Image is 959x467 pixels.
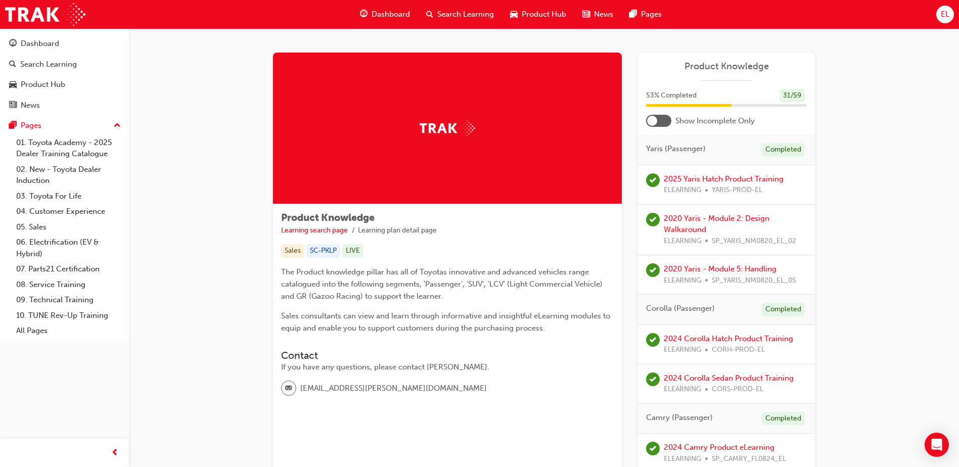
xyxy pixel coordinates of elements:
[646,412,713,424] span: Camry (Passenger)
[9,39,17,49] span: guage-icon
[780,89,805,103] div: 31 / 59
[12,135,125,162] a: 01. Toyota Academy - 2025 Dealer Training Catalogue
[712,344,765,356] span: CORH-PROD-EL
[372,9,410,20] span: Dashboard
[574,4,621,25] a: news-iconNews
[664,275,701,287] span: ELEARNING
[281,311,612,333] span: Sales consultants can view and learn through informative and insightful eLearning modules to equi...
[675,115,755,127] span: Show Incomplete Only
[582,8,590,21] span: news-icon
[9,121,17,130] span: pages-icon
[664,443,774,452] a: 2024 Camry Product eLearning
[300,383,487,394] span: [EMAIL_ADDRESS][PERSON_NAME][DOMAIN_NAME]
[664,264,777,273] a: 2020 Yaris - Module 5: Handling
[510,8,518,21] span: car-icon
[418,4,502,25] a: search-iconSearch Learning
[646,213,660,226] span: learningRecordVerb_PASS-icon
[646,333,660,347] span: learningRecordVerb_PASS-icon
[664,334,793,343] a: 2024 Corolla Hatch Product Training
[4,32,125,116] button: DashboardSearch LearningProduct HubNews
[712,236,796,247] span: SP_YARIS_NM0820_EL_02
[426,8,433,21] span: search-icon
[621,4,670,25] a: pages-iconPages
[712,453,786,465] span: SP_CAMRY_FL0824_EL
[664,373,794,383] a: 2024 Corolla Sedan Product Training
[352,4,418,25] a: guage-iconDashboard
[12,204,125,219] a: 04. Customer Experience
[664,453,701,465] span: ELEARNING
[21,38,59,50] div: Dashboard
[9,80,17,89] span: car-icon
[646,442,660,455] span: learningRecordVerb_PASS-icon
[646,372,660,386] span: learningRecordVerb_PASS-icon
[712,275,796,287] span: SP_YARIS_NM0820_EL_05
[281,267,605,301] span: The Product knowledge pillar has all of Toyotas innovative and advanced vehicles range catalogued...
[12,261,125,277] a: 07. Parts21 Certification
[941,9,949,20] span: EL
[4,116,125,135] button: Pages
[342,244,363,258] div: LIVE
[4,96,125,115] a: News
[12,219,125,235] a: 05. Sales
[111,447,119,459] span: prev-icon
[114,119,121,132] span: up-icon
[21,79,65,90] div: Product Hub
[360,8,368,21] span: guage-icon
[9,101,17,110] span: news-icon
[4,75,125,94] a: Product Hub
[12,162,125,189] a: 02. New - Toyota Dealer Induction
[9,60,16,69] span: search-icon
[437,9,494,20] span: Search Learning
[502,4,574,25] a: car-iconProduct Hub
[522,9,566,20] span: Product Hub
[762,412,805,426] div: Completed
[12,292,125,308] a: 09. Technical Training
[664,384,701,395] span: ELEARNING
[664,236,701,247] span: ELEARNING
[21,100,40,111] div: News
[646,303,715,314] span: Corolla (Passenger)
[629,8,637,21] span: pages-icon
[281,350,614,361] h3: Contact
[762,303,805,316] div: Completed
[594,9,613,20] span: News
[281,361,614,373] div: If you have any questions, please contact [PERSON_NAME].
[5,3,85,26] img: Trak
[664,344,701,356] span: ELEARNING
[12,308,125,323] a: 10. TUNE Rev-Up Training
[4,34,125,53] a: Dashboard
[281,226,348,235] a: Learning search page
[664,174,784,183] a: 2025 Yaris Hatch Product Training
[4,55,125,74] a: Search Learning
[712,384,763,395] span: CORS-PROD-EL
[925,433,949,457] div: Open Intercom Messenger
[762,143,805,157] div: Completed
[281,244,304,258] div: Sales
[712,184,762,196] span: YARIS-PROD-EL
[12,277,125,293] a: 08. Service Training
[646,263,660,277] span: learningRecordVerb_PASS-icon
[646,143,706,155] span: Yaris (Passenger)
[420,120,475,136] img: Trak
[21,120,41,131] div: Pages
[281,212,375,223] span: Product Knowledge
[641,9,662,20] span: Pages
[285,382,292,395] span: email-icon
[646,61,807,72] a: Product Knowledge
[12,189,125,204] a: 03. Toyota For Life
[20,59,77,70] div: Search Learning
[646,90,697,102] span: 53 % Completed
[358,225,437,237] li: Learning plan detail page
[12,323,125,339] a: All Pages
[646,173,660,187] span: learningRecordVerb_PASS-icon
[306,244,340,258] div: SC-PKLP
[664,214,769,235] a: 2020 Yaris - Module 2: Design Walkaround
[12,235,125,261] a: 06. Electrification (EV & Hybrid)
[664,184,701,196] span: ELEARNING
[936,6,954,23] button: EL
